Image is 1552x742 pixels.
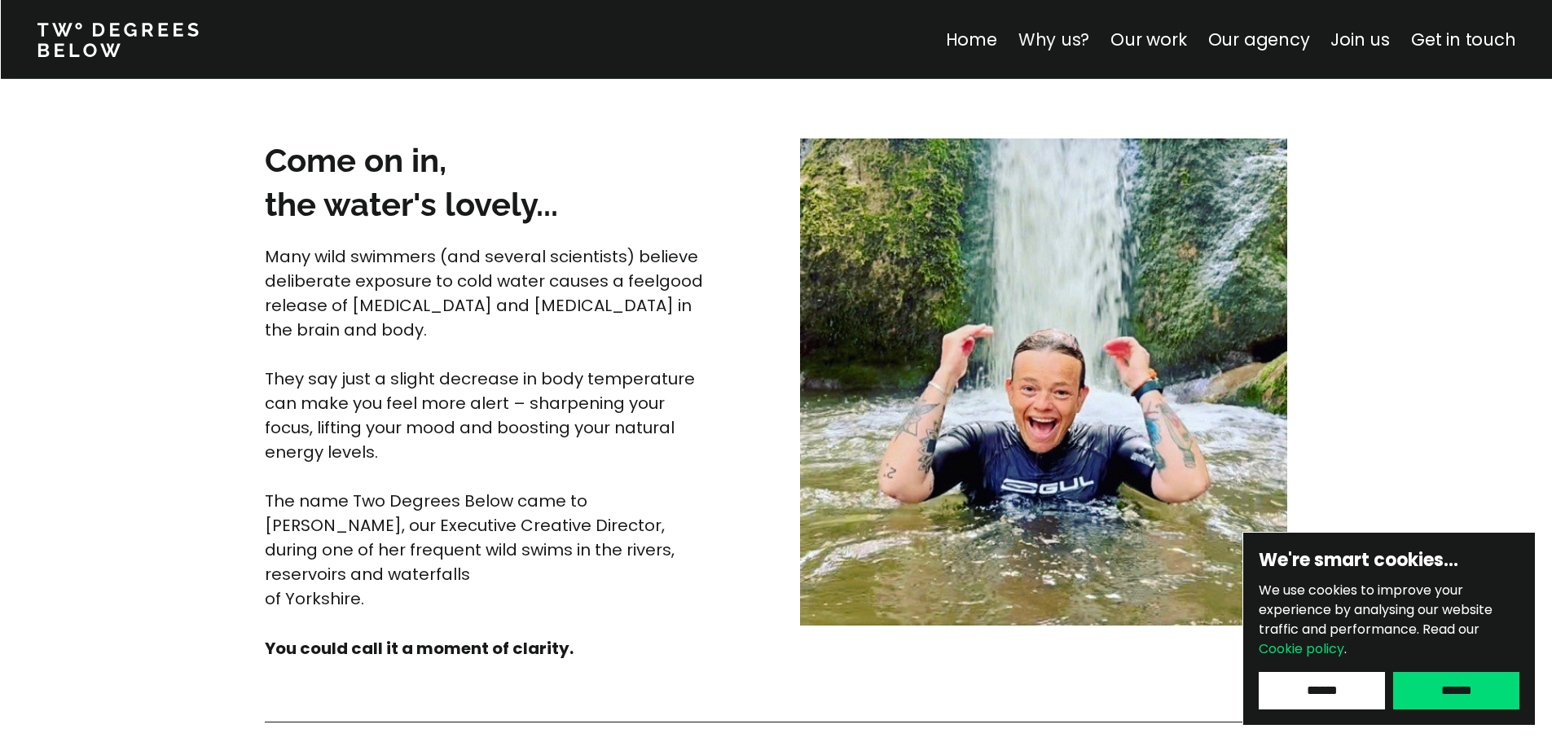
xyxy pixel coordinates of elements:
[1411,28,1515,51] a: Get in touch
[265,490,679,610] span: The name Two Degrees Below came to [PERSON_NAME], our Executive Creative Director, during one of ...
[265,138,724,226] h3: Come on in, the water's lovely...
[265,637,574,660] strong: You could call it a moment of clarity.
[265,245,707,341] span: Many wild swimmers (and several scientists) believe deliberate exposure to cold water causes a fe...
[1259,548,1519,573] h6: We're smart cookies…
[1259,581,1519,659] p: We use cookies to improve your experience by analysing our website traffic and performance.
[1018,28,1089,51] a: Why us?
[265,367,699,463] span: They say just a slight decrease in body temperature can make you feel more alert – sharpening you...
[1207,28,1309,51] a: Our agency
[1259,620,1479,658] span: Read our .
[1259,639,1344,658] a: Cookie policy
[1110,28,1186,51] a: Our work
[945,28,996,51] a: Home
[1330,28,1390,51] a: Join us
